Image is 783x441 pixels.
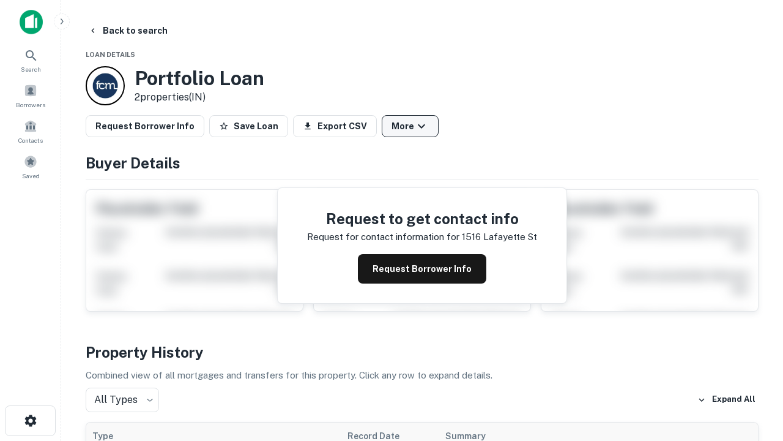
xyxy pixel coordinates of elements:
button: Expand All [694,391,759,409]
button: Request Borrower Info [358,254,486,284]
span: Borrowers [16,100,45,110]
a: Contacts [4,115,58,148]
p: 2 properties (IN) [135,90,264,105]
img: capitalize-icon.png [20,10,43,34]
h4: Request to get contact info [307,208,537,230]
span: Loan Details [86,51,135,58]
a: Search [4,43,58,77]
span: Saved [22,171,40,181]
p: Combined view of all mortgages and transfers for this property. Click any row to expand details. [86,368,759,383]
button: Save Loan [209,115,288,137]
a: Saved [4,150,58,183]
h4: Property History [86,341,759,363]
h3: Portfolio Loan [135,67,264,90]
span: Contacts [18,135,43,145]
button: Request Borrower Info [86,115,204,137]
button: Back to search [83,20,173,42]
p: Request for contact information for [307,230,459,244]
button: Export CSV [293,115,377,137]
a: Borrowers [4,79,58,112]
button: More [382,115,439,137]
div: All Types [86,388,159,412]
h4: Buyer Details [86,152,759,174]
iframe: Chat Widget [722,304,783,363]
span: Search [21,64,41,74]
p: 1516 lafayette st [462,230,537,244]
